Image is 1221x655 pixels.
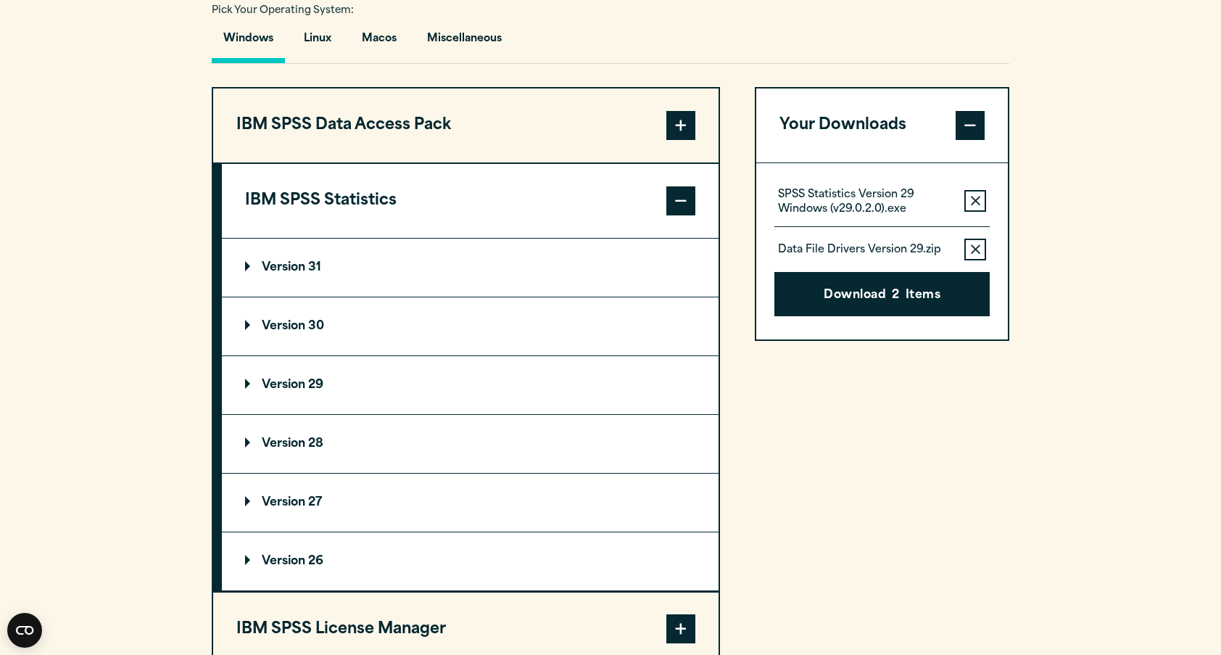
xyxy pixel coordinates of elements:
[222,415,719,473] summary: Version 28
[245,556,323,567] p: Version 26
[756,88,1008,162] button: Your Downloads
[245,497,322,508] p: Version 27
[778,243,941,258] p: Data File Drivers Version 29.zip
[222,164,719,238] button: IBM SPSS Statistics
[222,532,719,590] summary: Version 26
[245,262,321,273] p: Version 31
[222,239,719,297] summary: Version 31
[212,22,285,63] button: Windows
[7,613,42,648] button: Open CMP widget
[292,22,343,63] button: Linux
[892,287,899,305] span: 2
[222,238,719,591] div: IBM SPSS Statistics
[213,88,719,162] button: IBM SPSS Data Access Pack
[245,438,323,450] p: Version 28
[245,321,324,332] p: Version 30
[350,22,408,63] button: Macos
[245,379,323,391] p: Version 29
[212,6,354,15] span: Pick Your Operating System:
[222,356,719,414] summary: Version 29
[415,22,513,63] button: Miscellaneous
[756,162,1008,339] div: Your Downloads
[778,188,953,217] p: SPSS Statistics Version 29 Windows (v29.0.2.0).exe
[222,474,719,532] summary: Version 27
[222,297,719,355] summary: Version 30
[774,272,990,317] button: Download2Items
